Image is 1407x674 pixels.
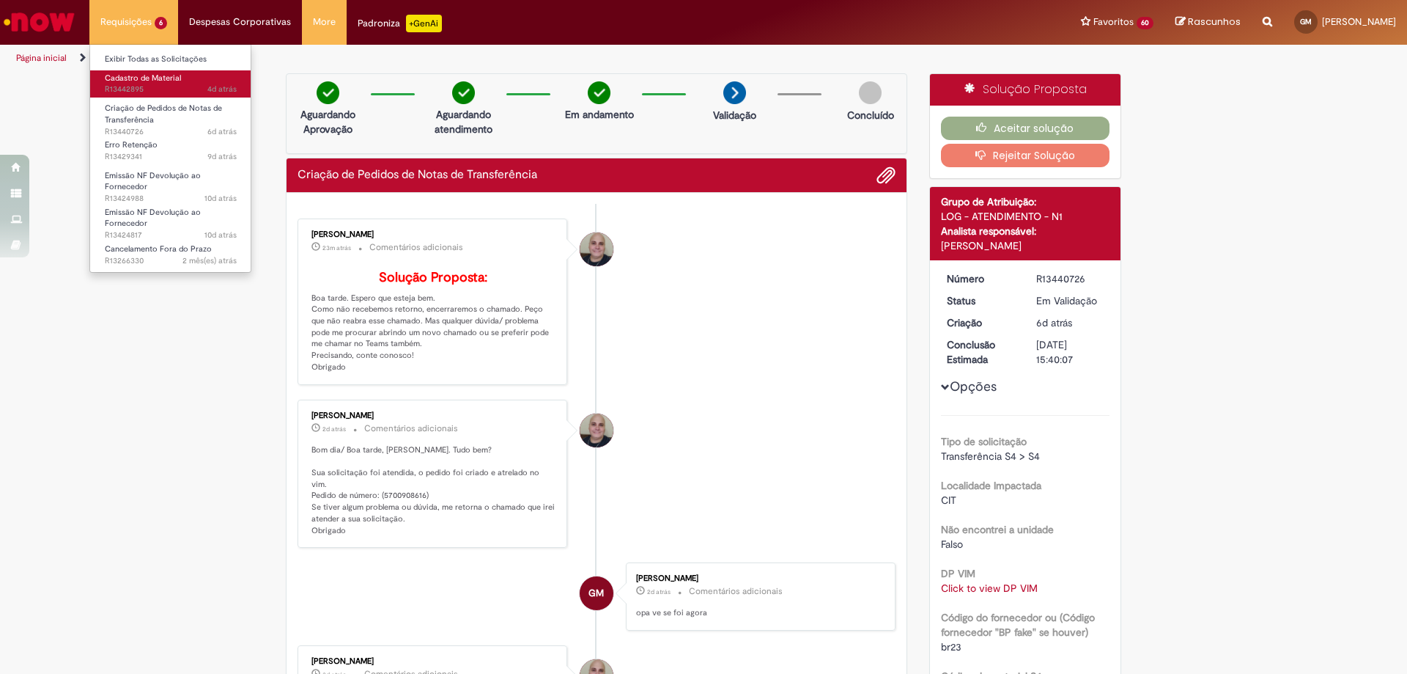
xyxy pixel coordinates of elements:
[105,139,158,150] span: Erro Retenção
[311,411,555,420] div: [PERSON_NAME]
[565,107,634,122] p: Em andamento
[11,45,927,72] ul: Trilhas de página
[90,241,251,268] a: Aberto R13266330 : Cancelamento Fora do Prazo
[1036,293,1104,308] div: Em Validação
[941,209,1110,224] div: LOG - ATENDIMENTO - N1
[204,193,237,204] time: 18/08/2025 14:01:35
[941,611,1095,639] b: Código do fornecedor ou (Código fornecedor "BP fake" se houver)
[105,73,181,84] span: Cadastro de Material
[90,100,251,132] a: Aberto R13440726 : Criação de Pedidos de Notas de Transferência
[941,494,956,507] span: CIT
[311,444,555,537] p: Bom dia/ Boa tarde, [PERSON_NAME]. Tudo bem? Sua solicitação foi atendida, o pedido foi criado e ...
[204,230,237,241] span: 10d atrás
[941,538,963,551] span: Falso
[105,230,237,241] span: R13424817
[207,84,237,95] span: 4d atrás
[1300,17,1312,26] span: GM
[100,15,152,29] span: Requisições
[428,107,499,136] p: Aguardando atendimento
[1036,316,1072,329] span: 6d atrás
[105,84,237,95] span: R13442895
[1175,15,1241,29] a: Rascunhos
[89,44,251,273] ul: Requisições
[1093,15,1134,29] span: Favoritos
[90,205,251,236] a: Aberto R13424817 : Emissão NF Devolução ao Fornecedor
[90,137,251,164] a: Aberto R13429341 : Erro Retenção
[207,151,237,162] time: 19/08/2025 15:42:05
[647,587,671,596] time: 26/08/2025 10:27:53
[105,170,201,193] span: Emissão NF Devolução ao Fornecedor
[580,576,613,610] div: Gabriel Marques
[292,107,363,136] p: Aguardando Aprovação
[1036,271,1104,286] div: R13440726
[207,84,237,95] time: 25/08/2025 09:04:14
[723,81,746,104] img: arrow-next.png
[322,243,351,252] span: 23m atrás
[1036,316,1072,329] time: 22/08/2025 16:13:51
[930,74,1121,106] div: Solução Proposta
[322,243,351,252] time: 28/08/2025 08:56:10
[647,587,671,596] span: 2d atrás
[713,108,756,122] p: Validação
[941,523,1054,536] b: Não encontrei a unidade
[105,255,237,267] span: R13266330
[588,81,610,104] img: check-circle-green.png
[936,271,1026,286] dt: Número
[1322,15,1396,28] span: [PERSON_NAME]
[941,640,961,653] span: br23
[313,15,336,29] span: More
[941,479,1041,492] b: Localidade Impactada
[105,193,237,205] span: R13424988
[311,230,555,239] div: [PERSON_NAME]
[1188,15,1241,29] span: Rascunhos
[90,168,251,199] a: Aberto R13424988 : Emissão NF Devolução ao Fornecedor
[941,435,1027,448] b: Tipo de solicitação
[207,151,237,162] span: 9d atrás
[369,241,463,254] small: Comentários adicionais
[941,238,1110,253] div: [PERSON_NAME]
[1,7,77,37] img: ServiceNow
[1137,17,1153,29] span: 60
[941,450,1040,463] span: Transferência S4 > S4
[105,151,237,163] span: R13429341
[364,422,458,435] small: Comentários adicionais
[16,52,67,64] a: Página inicial
[636,574,880,583] div: [PERSON_NAME]
[859,81,882,104] img: img-circle-grey.png
[847,108,894,122] p: Concluído
[941,144,1110,167] button: Rejeitar Solução
[580,414,613,447] div: Leonardo Manoel De Souza
[936,337,1026,367] dt: Conclusão Estimada
[588,576,604,611] span: GM
[941,224,1110,238] div: Analista responsável:
[105,243,212,254] span: Cancelamento Fora do Prazo
[941,567,975,580] b: DP VIM
[636,607,880,619] p: opa ve se foi agora
[876,166,895,185] button: Adicionar anexos
[207,126,237,137] span: 6d atrás
[941,194,1110,209] div: Grupo de Atribuição:
[204,230,237,241] time: 18/08/2025 13:27:52
[452,81,475,104] img: check-circle-green.png
[941,582,1038,595] a: Click to view DP VIM
[580,232,613,266] div: Leonardo Manoel De Souza
[406,15,442,32] p: +GenAi
[207,126,237,137] time: 22/08/2025 16:13:52
[936,315,1026,330] dt: Criação
[90,51,251,67] a: Exibir Todas as Solicitações
[90,70,251,98] a: Aberto R13442895 : Cadastro de Material
[379,269,487,286] b: Solução Proposta:
[358,15,442,32] div: Padroniza
[105,103,222,125] span: Criação de Pedidos de Notas de Transferência
[189,15,291,29] span: Despesas Corporativas
[322,425,346,433] span: 2d atrás
[204,193,237,204] span: 10d atrás
[298,169,537,182] h2: Criação de Pedidos de Notas de Transferência Histórico de tíquete
[105,126,237,138] span: R13440726
[1036,337,1104,367] div: [DATE] 15:40:07
[322,425,346,433] time: 26/08/2025 10:49:00
[182,255,237,266] span: 2 mês(es) atrás
[155,17,167,29] span: 6
[311,271,555,373] p: Boa tarde. Espero que esteja bem. Como não recebemos retorno, encerraremos o chamado. Peço que nã...
[936,293,1026,308] dt: Status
